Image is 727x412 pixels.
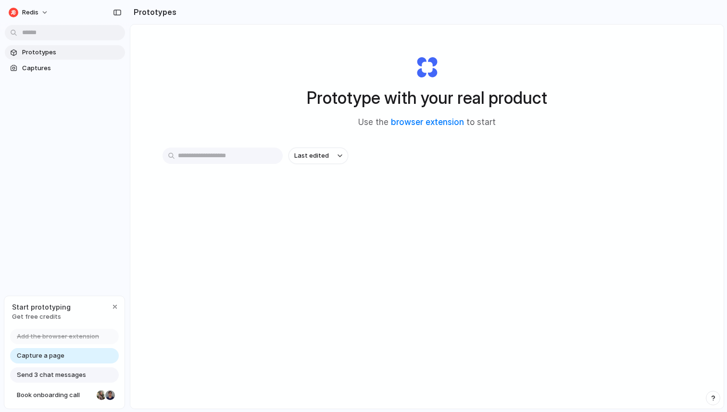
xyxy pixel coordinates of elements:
a: Prototypes [5,45,125,60]
div: Nicole Kubica [96,389,107,401]
a: Book onboarding call [10,387,119,403]
button: Last edited [288,148,348,164]
span: Add the browser extension [17,332,99,341]
button: Redis [5,5,53,20]
span: Captures [22,63,121,73]
span: Use the to start [358,116,496,129]
div: Christian Iacullo [104,389,116,401]
span: Prototypes [22,48,121,57]
span: Send 3 chat messages [17,370,86,380]
h2: Prototypes [130,6,176,18]
span: Last edited [294,151,329,161]
a: Captures [5,61,125,75]
span: Book onboarding call [17,390,93,400]
a: browser extension [391,117,464,127]
h1: Prototype with your real product [307,85,547,111]
span: Capture a page [17,351,64,361]
span: Get free credits [12,312,71,322]
span: Redis [22,8,38,17]
span: Start prototyping [12,302,71,312]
